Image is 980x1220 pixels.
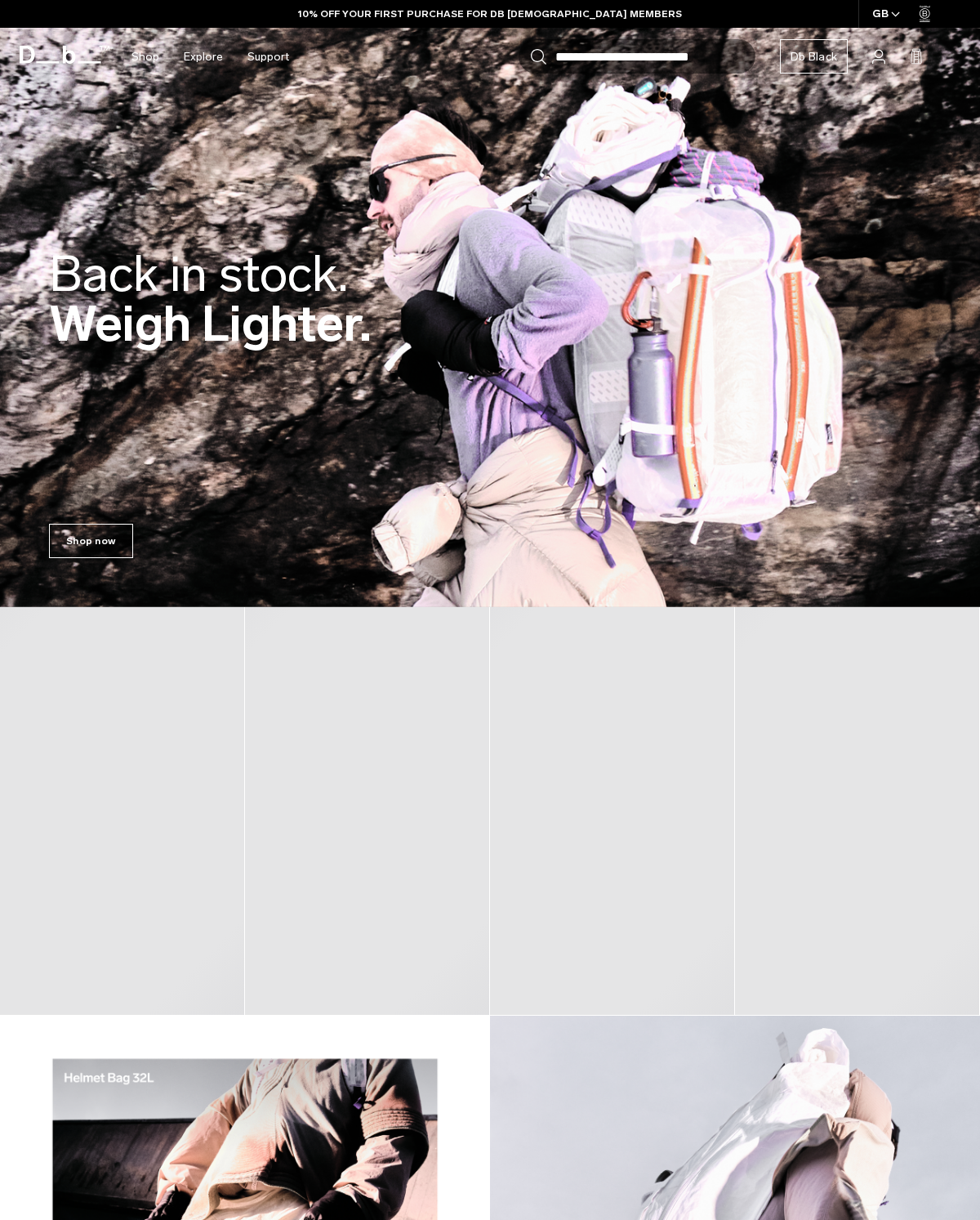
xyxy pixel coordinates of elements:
a: Support [247,28,289,86]
h2: Weigh Lighter. [49,249,372,349]
a: Shop [131,28,159,86]
a: Db Black [780,39,848,74]
a: 10% OFF YOUR FIRST PURCHASE FOR DB [DEMOGRAPHIC_DATA] MEMBERS [298,7,682,21]
a: Explore [184,28,223,86]
nav: Main Navigation [119,28,301,86]
span: Back in stock. [49,244,348,304]
a: Shop now [49,524,133,558]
